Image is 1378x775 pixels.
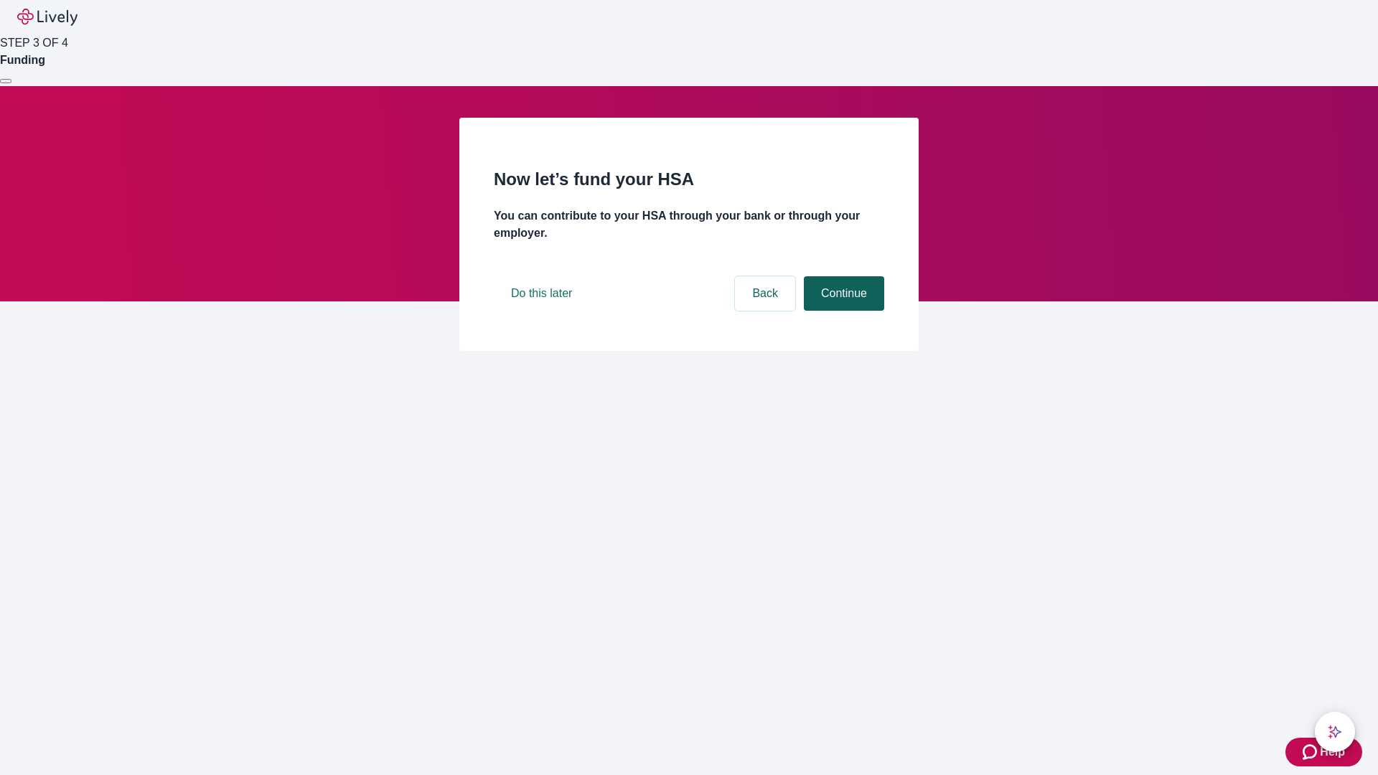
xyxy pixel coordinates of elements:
h4: You can contribute to your HSA through your bank or through your employer. [494,207,884,242]
svg: Lively AI Assistant [1328,725,1342,739]
button: Back [735,276,795,311]
button: Continue [804,276,884,311]
span: Help [1320,743,1345,761]
h2: Now let’s fund your HSA [494,166,884,192]
button: Zendesk support iconHelp [1285,738,1362,766]
button: chat [1315,712,1355,752]
svg: Zendesk support icon [1303,743,1320,761]
img: Lively [17,9,78,26]
button: Do this later [494,276,589,311]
